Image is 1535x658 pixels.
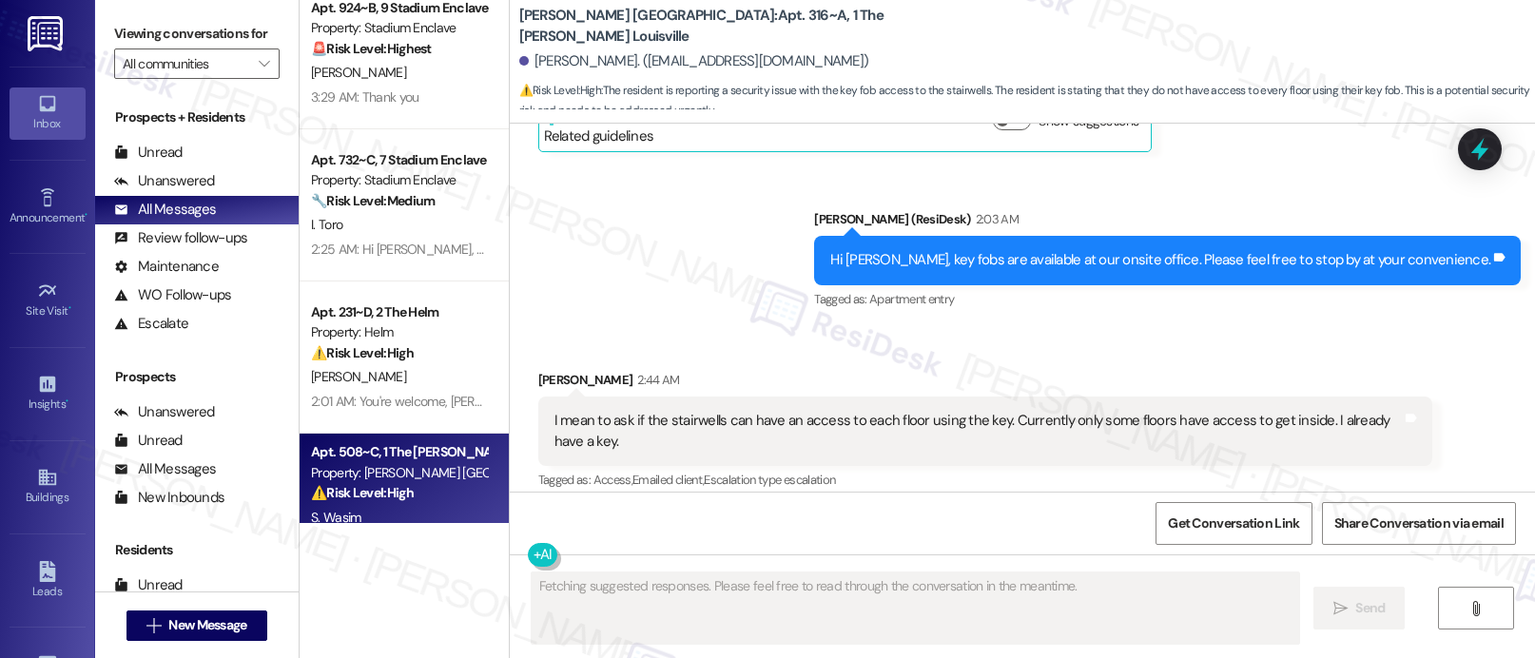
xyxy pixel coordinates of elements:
[114,257,219,277] div: Maintenance
[114,200,216,220] div: All Messages
[114,431,183,451] div: Unread
[123,48,249,79] input: All communities
[538,466,1432,493] div: Tagged as:
[519,51,869,71] div: [PERSON_NAME]. ([EMAIL_ADDRESS][DOMAIN_NAME])
[814,285,1521,313] div: Tagged as:
[168,615,246,635] span: New Message
[114,143,183,163] div: Unread
[114,285,231,305] div: WO Follow-ups
[114,459,216,479] div: All Messages
[830,250,1490,270] div: Hi [PERSON_NAME], key fobs are available at our onsite office. Please feel free to stop by at you...
[114,171,215,191] div: Unanswered
[114,575,183,595] div: Unread
[311,393,549,410] div: 2:01 AM: You're welcome, [PERSON_NAME]!
[311,463,487,483] div: Property: [PERSON_NAME] [GEOGRAPHIC_DATA]
[311,192,435,209] strong: 🔧 Risk Level: Medium
[1468,601,1483,616] i: 
[311,442,487,462] div: Apt. 508~C, 1 The [PERSON_NAME] Louisville
[311,40,432,57] strong: 🚨 Risk Level: Highest
[114,228,247,248] div: Review follow-ups
[554,411,1402,452] div: I mean to ask if the stairwells can have an access to each floor using the key. Currently only so...
[114,488,224,508] div: New Inbounds
[146,618,161,633] i: 
[311,368,406,385] span: [PERSON_NAME]
[259,56,269,71] i: 
[704,472,835,488] span: Escalation type escalation
[814,209,1521,236] div: [PERSON_NAME] (ResiDesk)
[593,472,632,488] span: Access ,
[66,395,68,408] span: •
[68,301,71,315] span: •
[519,6,900,47] b: [PERSON_NAME] [GEOGRAPHIC_DATA]: Apt. 316~A, 1 The [PERSON_NAME] Louisville
[1313,587,1406,629] button: Send
[1334,513,1504,533] span: Share Conversation via email
[544,111,654,146] div: Related guidelines
[311,484,414,501] strong: ⚠️ Risk Level: High
[95,367,299,387] div: Prospects
[311,322,487,342] div: Property: Helm
[1168,513,1299,533] span: Get Conversation Link
[95,540,299,560] div: Residents
[538,370,1432,397] div: [PERSON_NAME]
[311,18,487,38] div: Property: Stadium Enclave
[971,209,1019,229] div: 2:03 AM
[10,275,86,326] a: Site Visit •
[1355,598,1385,618] span: Send
[95,107,299,127] div: Prospects + Residents
[532,572,1299,644] textarea: Fetching suggested responses. Please feel free to read through the conversation in the meantime.
[632,370,679,390] div: 2:44 AM
[126,610,267,641] button: New Message
[10,87,86,139] a: Inbox
[10,555,86,607] a: Leads
[519,81,1535,122] span: : The resident is reporting a security issue with the key fob access to the stairwells. The resid...
[311,509,360,526] span: S. Wasim
[1333,601,1348,616] i: 
[28,16,67,51] img: ResiDesk Logo
[311,88,418,106] div: 3:29 AM: Thank you
[114,314,188,334] div: Escalate
[1322,502,1516,545] button: Share Conversation via email
[311,64,406,81] span: [PERSON_NAME]
[519,83,601,98] strong: ⚠️ Risk Level: High
[85,208,87,222] span: •
[632,472,704,488] span: Emailed client ,
[114,402,215,422] div: Unanswered
[311,216,342,233] span: I. Toro
[1156,502,1312,545] button: Get Conversation Link
[311,150,487,170] div: Apt. 732~C, 7 Stadium Enclave
[311,302,487,322] div: Apt. 231~D, 2 The Helm
[311,344,414,361] strong: ⚠️ Risk Level: High
[311,170,487,190] div: Property: Stadium Enclave
[114,19,280,48] label: Viewing conversations for
[10,368,86,419] a: Insights •
[10,461,86,513] a: Buildings
[869,291,954,307] span: Apartment entry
